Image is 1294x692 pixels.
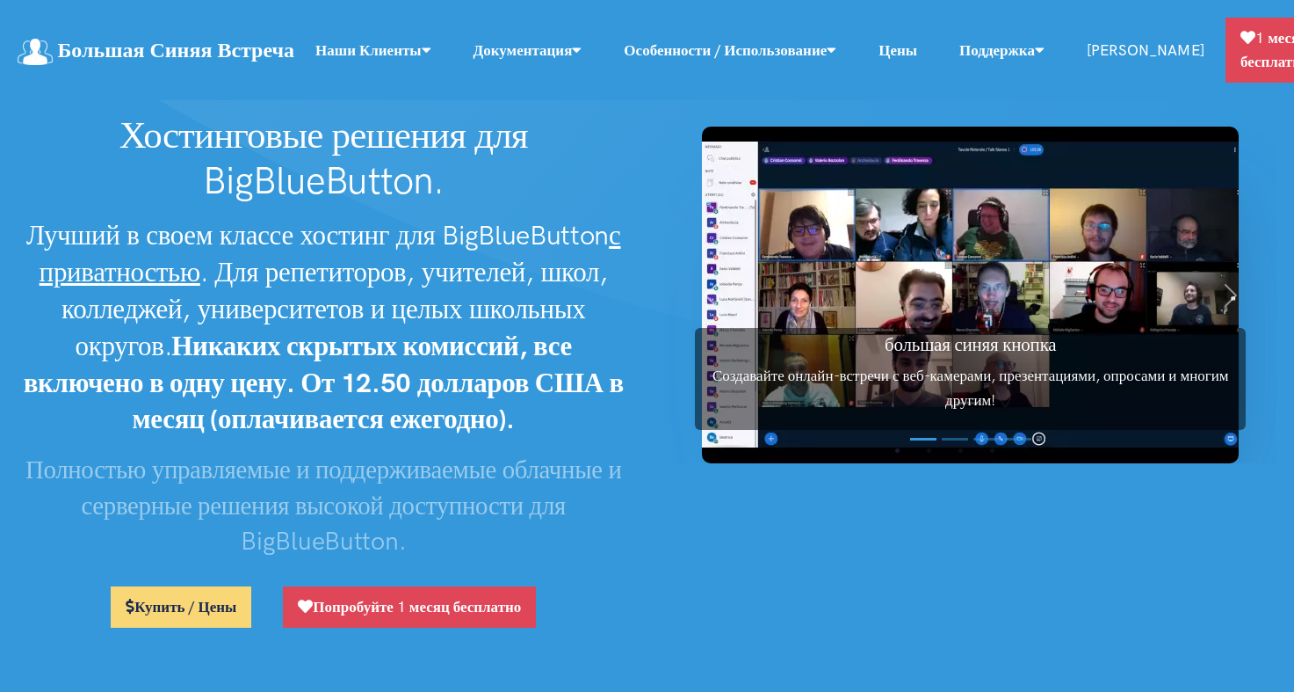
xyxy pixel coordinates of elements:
a: [PERSON_NAME] [1066,32,1225,69]
img: Скриншот BigBlueButton [702,127,1239,463]
img: логотип [18,39,53,65]
h3: Полностью управляемые и поддерживаемые облачные и серверные решения высокой доступности для BigBl... [18,452,630,558]
a: Документация [452,32,604,69]
p: Создавайте онлайн-встречи с веб-камерами, презентациями, опросами и многим другим! [695,364,1246,412]
a: Поддержка [938,32,1066,69]
a: Наши клиенты [294,32,452,69]
a: Особенности / Использование [603,32,857,69]
strong: Никаких скрытых комиссий, все включено в одну цену. От 12.50 долларов США в месяц (оплачивается е... [24,330,624,436]
h1: Хостинговые решения для BigBlueButton. [18,113,630,203]
a: Цены [857,32,938,69]
a: Большая Синяя Встреча [18,32,294,69]
h3: большая синяя кнопка [695,331,1246,357]
a: Купить / Цены [111,586,251,628]
h2: Лучший в своем классе хостинг для BigBlueButton . Для репетиторов, учителей, школ, колледжей, уни... [18,217,630,438]
a: Попробуйте 1 месяц бесплатно [283,586,536,628]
